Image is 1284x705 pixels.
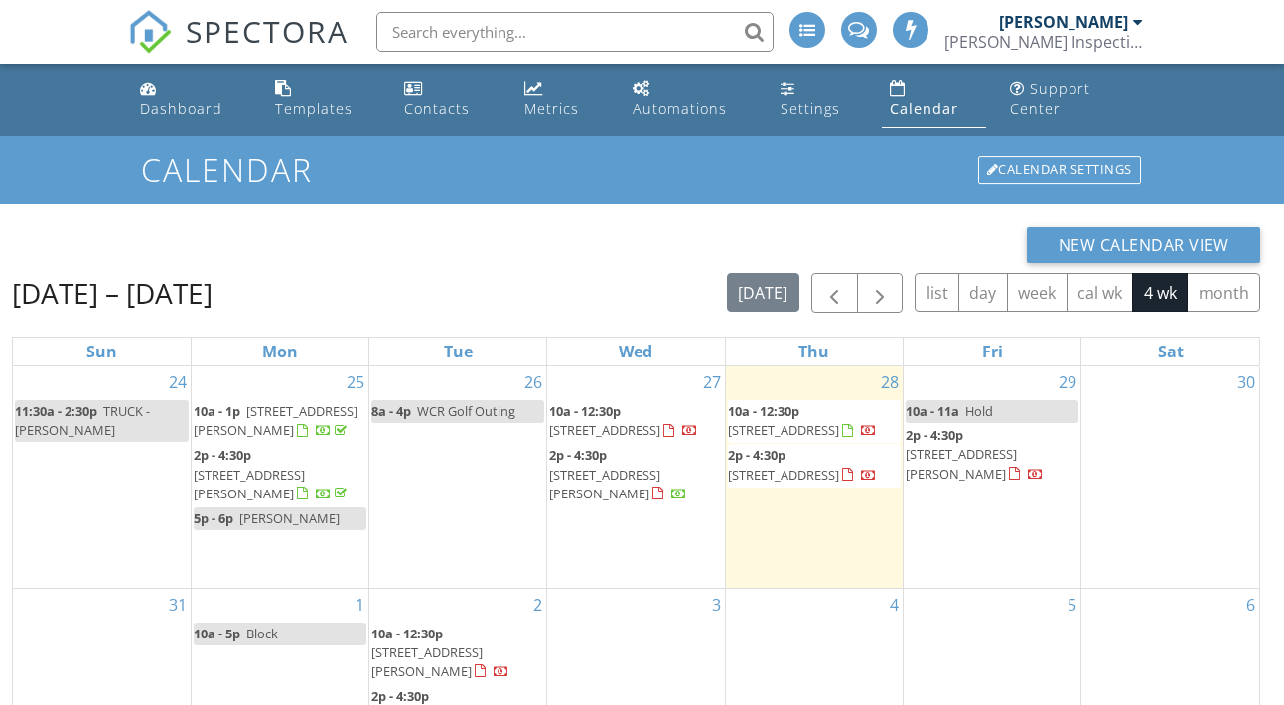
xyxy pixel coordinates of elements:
a: Go to September 3, 2025 [708,589,725,621]
span: SPECTORA [186,10,349,52]
a: Thursday [794,338,833,365]
a: 10a - 12:30p [STREET_ADDRESS] [549,400,722,443]
td: Go to August 29, 2025 [903,366,1080,588]
span: Block [246,625,278,642]
a: Go to August 28, 2025 [877,366,903,398]
a: Calendar [882,71,986,128]
span: [STREET_ADDRESS] [728,421,839,439]
a: Go to September 1, 2025 [352,589,368,621]
td: Go to August 27, 2025 [547,366,725,588]
div: Settings [781,99,840,118]
a: Go to August 24, 2025 [165,366,191,398]
span: [PERSON_NAME] [239,509,340,527]
span: [STREET_ADDRESS][PERSON_NAME] [549,466,660,502]
button: cal wk [1067,273,1134,312]
a: 10a - 12:30p [STREET_ADDRESS] [549,402,698,439]
div: Contacts [404,99,470,118]
span: [STREET_ADDRESS] [728,466,839,484]
span: [STREET_ADDRESS][PERSON_NAME] [371,643,483,680]
span: 11:30a - 2:30p [15,402,97,420]
a: Sunday [82,338,121,365]
a: 10a - 12:30p [STREET_ADDRESS][PERSON_NAME] [371,623,544,685]
span: TRUCK - [PERSON_NAME] [15,402,150,439]
a: 2p - 4:30p [STREET_ADDRESS][PERSON_NAME] [549,446,687,501]
div: Calendar Settings [978,156,1141,184]
div: [PERSON_NAME] [999,12,1128,32]
td: Go to August 28, 2025 [725,366,903,588]
a: Go to August 25, 2025 [343,366,368,398]
td: Go to August 25, 2025 [191,366,368,588]
button: New Calendar View [1027,227,1261,263]
a: Settings [773,71,867,128]
a: 10a - 12:30p [STREET_ADDRESS][PERSON_NAME] [371,625,509,680]
td: Go to August 24, 2025 [13,366,191,588]
div: Dashboard [140,99,222,118]
a: Go to August 29, 2025 [1055,366,1080,398]
a: 2p - 4:30p [STREET_ADDRESS][PERSON_NAME] [906,426,1044,482]
a: 10a - 12:30p [STREET_ADDRESS] [728,402,877,439]
a: 10a - 12:30p [STREET_ADDRESS] [728,400,901,443]
a: Dashboard [132,71,250,128]
button: month [1187,273,1260,312]
span: 10a - 11a [906,402,959,420]
a: Wednesday [615,338,656,365]
h1: Calendar [141,152,1143,187]
button: list [915,273,959,312]
a: Metrics [516,71,610,128]
a: Templates [267,71,380,128]
span: WCR Golf Outing [417,402,515,420]
span: 8a - 4p [371,402,411,420]
span: 10a - 1p [194,402,240,420]
a: Friday [978,338,1007,365]
div: Automations [633,99,727,118]
a: Calendar Settings [976,154,1143,186]
a: Monday [258,338,302,365]
input: Search everything... [376,12,774,52]
td: Go to August 30, 2025 [1081,366,1259,588]
span: [STREET_ADDRESS][PERSON_NAME] [194,402,357,439]
a: 2p - 4:30p [STREET_ADDRESS][PERSON_NAME] [549,444,722,506]
img: The Best Home Inspection Software - Spectora [128,10,172,54]
button: week [1007,273,1068,312]
span: [STREET_ADDRESS] [549,421,660,439]
button: day [958,273,1008,312]
button: [DATE] [727,273,799,312]
td: Go to August 26, 2025 [369,366,547,588]
a: Go to August 26, 2025 [520,366,546,398]
a: Go to August 27, 2025 [699,366,725,398]
a: SPECTORA [128,27,349,69]
a: Go to September 5, 2025 [1064,589,1080,621]
h2: [DATE] – [DATE] [12,273,213,313]
a: 2p - 4:30p [STREET_ADDRESS] [728,446,877,483]
span: 10a - 5p [194,625,240,642]
button: Next [857,273,904,314]
span: Hold [965,402,993,420]
span: [STREET_ADDRESS][PERSON_NAME] [194,466,305,502]
a: Automations (Advanced) [625,71,756,128]
a: Go to August 31, 2025 [165,589,191,621]
div: Templates [275,99,353,118]
span: 2p - 4:30p [549,446,607,464]
a: 2p - 4:30p [STREET_ADDRESS][PERSON_NAME] [906,424,1078,487]
div: Calendar [890,99,958,118]
span: 2p - 4:30p [371,687,429,705]
a: Tuesday [440,338,477,365]
a: Saturday [1154,338,1188,365]
a: Contacts [396,71,500,128]
button: 4 wk [1132,273,1188,312]
span: 10a - 12:30p [371,625,443,642]
a: 2p - 4:30p [STREET_ADDRESS] [728,444,901,487]
span: 2p - 4:30p [194,446,251,464]
span: 10a - 12:30p [549,402,621,420]
span: 2p - 4:30p [728,446,785,464]
div: Support Center [1010,79,1090,118]
a: 2p - 4:30p [STREET_ADDRESS][PERSON_NAME] [194,444,366,506]
a: 2p - 4:30p [STREET_ADDRESS][PERSON_NAME] [194,446,351,501]
a: Support Center [1002,71,1152,128]
span: 10a - 12:30p [728,402,799,420]
button: Previous [811,273,858,314]
a: Go to September 6, 2025 [1242,589,1259,621]
a: Go to September 2, 2025 [529,589,546,621]
a: Go to September 4, 2025 [886,589,903,621]
a: Go to August 30, 2025 [1233,366,1259,398]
